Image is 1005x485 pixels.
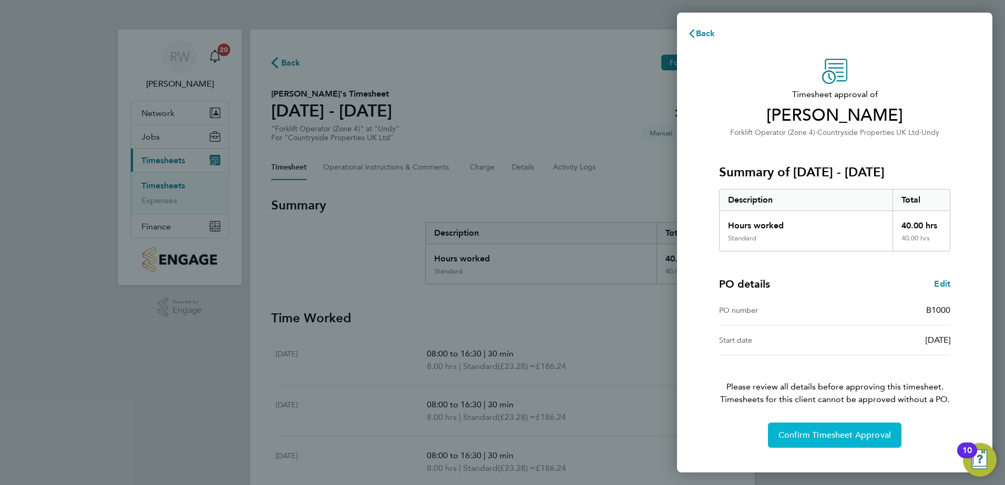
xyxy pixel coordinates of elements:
div: [DATE] [835,334,950,346]
h3: Summary of [DATE] - [DATE] [719,164,950,181]
span: Edit [934,279,950,289]
span: [PERSON_NAME] [719,105,950,126]
a: Edit [934,278,950,290]
span: Forklift Operator (Zone 4) [730,128,815,137]
div: Summary of 18 - 24 Aug 2025 [719,189,950,251]
span: Timesheets for this client cannot be approved without a PO. [706,393,963,406]
div: Description [720,189,893,210]
div: Standard [728,234,756,242]
span: Back [696,28,715,38]
div: Start date [719,334,835,346]
div: 40.00 hrs [893,211,950,234]
button: Back [677,23,726,44]
h4: PO details [719,277,770,291]
span: B1000 [926,305,950,315]
button: Open Resource Center, 10 new notifications [963,443,997,477]
div: PO number [719,304,835,317]
span: Countryside Properties UK Ltd [817,128,919,137]
div: Hours worked [720,211,893,234]
span: · [919,128,921,137]
p: Please review all details before approving this timesheet. [706,355,963,406]
div: 10 [962,450,972,464]
div: Total [893,189,950,210]
span: · [815,128,817,137]
span: Undy [921,128,939,137]
button: Confirm Timesheet Approval [768,423,901,448]
span: Timesheet approval of [719,88,950,101]
span: Confirm Timesheet Approval [778,430,891,440]
div: 40.00 hrs [893,234,950,251]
